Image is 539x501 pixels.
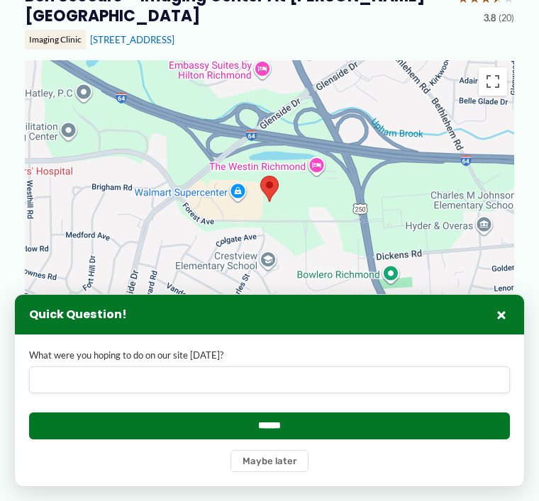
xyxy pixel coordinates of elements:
[493,306,510,323] button: Close
[25,30,86,50] div: Imaging Clinic
[90,34,174,45] a: [STREET_ADDRESS]
[484,10,496,27] span: 3.8
[479,67,507,96] button: Toggle fullscreen view
[29,349,510,362] label: What were you hoping to do on our site [DATE]?
[230,450,309,472] button: Maybe later
[499,10,514,27] span: (20)
[29,308,127,322] h3: Quick Question!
